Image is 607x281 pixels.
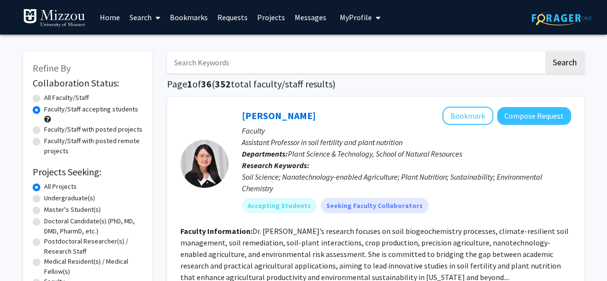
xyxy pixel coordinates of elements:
div: Soil Science; Nanotechnology-enabled Agriculture; Plant Nutrition; Sustainability; Environmental ... [242,171,571,194]
label: All Projects [44,182,77,192]
p: Assistant Professor in soil fertility and plant nutrition [242,136,571,148]
iframe: Chat [7,238,41,274]
span: Plant Science & Technology, School of Natural Resources [288,149,462,159]
b: Research Keywords: [242,160,309,170]
label: Faculty/Staff with posted projects [44,124,143,134]
span: 36 [201,78,212,90]
mat-chip: Accepting Students [242,198,317,213]
a: Bookmarks [165,0,213,34]
p: Faculty [242,125,571,136]
a: Messages [290,0,331,34]
label: Master's Student(s) [44,205,101,215]
a: Search [125,0,165,34]
span: 352 [215,78,231,90]
h1: Page of ( total faculty/staff results) [167,78,584,90]
button: Compose Request to Xiaoping Xin [497,107,571,125]
input: Search Keywords [167,51,544,73]
mat-chip: Seeking Faculty Collaborators [321,198,428,213]
h2: Projects Seeking: [33,166,143,178]
label: Medical Resident(s) / Medical Fellow(s) [44,257,143,277]
img: ForagerOne Logo [532,11,592,25]
label: Faculty/Staff accepting students [44,104,138,114]
a: Projects [252,0,290,34]
label: Doctoral Candidate(s) (PhD, MD, DMD, PharmD, etc.) [44,216,143,236]
button: Add Xiaoping Xin to Bookmarks [442,107,493,125]
img: University of Missouri Logo [23,9,85,28]
span: Refine By [33,62,71,74]
button: Search [545,51,584,73]
a: Home [95,0,125,34]
label: All Faculty/Staff [44,93,89,103]
label: Undergraduate(s) [44,193,95,203]
a: [PERSON_NAME] [242,110,316,122]
b: Departments: [242,149,288,159]
span: 1 [187,78,192,90]
h2: Collaboration Status: [33,77,143,89]
span: My Profile [340,12,372,22]
a: Requests [213,0,252,34]
label: Faculty/Staff with posted remote projects [44,136,143,156]
b: Faculty Information: [180,226,252,236]
label: Postdoctoral Researcher(s) / Research Staff [44,236,143,257]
